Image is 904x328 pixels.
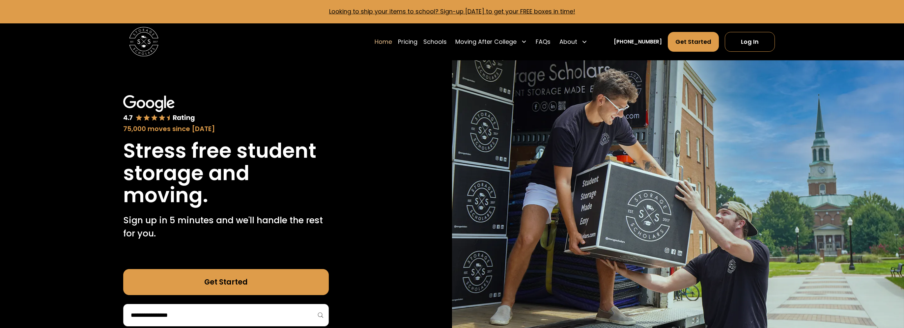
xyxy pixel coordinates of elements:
[536,32,551,52] a: FAQs
[614,38,662,45] a: [PHONE_NUMBER]
[725,32,775,52] a: Log In
[123,140,328,206] h1: Stress free student storage and moving.
[398,32,417,52] a: Pricing
[123,214,328,240] p: Sign up in 5 minutes and we'll handle the rest for you.
[668,32,719,52] a: Get Started
[123,269,328,295] a: Get Started
[123,95,195,123] img: Google 4.7 star rating
[455,38,517,46] div: Moving After College
[423,32,447,52] a: Schools
[129,27,158,56] img: Storage Scholars main logo
[123,124,328,134] div: 75,000 moves since [DATE]
[375,32,392,52] a: Home
[329,7,575,15] a: Looking to ship your items to school? Sign-up [DATE] to get your FREE boxes in time!
[556,32,590,52] div: About
[452,32,530,52] div: Moving After College
[559,38,577,46] div: About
